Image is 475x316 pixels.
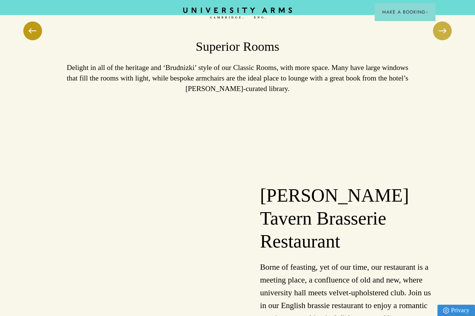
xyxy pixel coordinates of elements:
button: Make a BookingArrow icon [375,3,436,21]
h2: [PERSON_NAME] Tavern Brasserie Restaurant [260,184,436,253]
img: Arrow icon [425,11,428,14]
img: Privacy [443,307,449,314]
span: Make a Booking [382,9,428,15]
a: Home [183,8,292,19]
p: Delight in all of the heritage and ‘Brudnizki’ style of our Classic Rooms, with more space. Many ... [65,62,410,94]
button: Next Slide [433,21,452,40]
button: Previous Slide [23,21,42,40]
a: Privacy [437,305,475,316]
h3: Superior Rooms [65,38,410,55]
